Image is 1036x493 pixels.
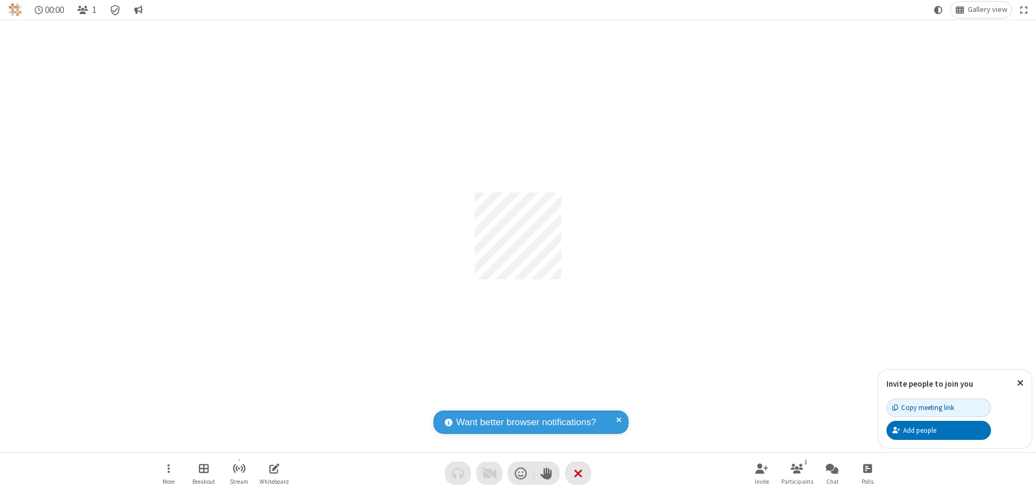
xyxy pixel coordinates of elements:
[30,2,69,18] div: Timer
[951,2,1012,18] button: Change layout
[105,2,126,18] div: Meeting details Encryption enabled
[260,478,289,485] span: Whiteboard
[223,458,255,489] button: Start streaming
[886,421,991,439] button: Add people
[565,462,591,485] button: End or leave meeting
[781,478,813,485] span: Participants
[862,478,873,485] span: Polls
[534,462,560,485] button: Raise hand
[886,399,991,417] button: Copy meeting link
[755,478,769,485] span: Invite
[746,458,778,489] button: Invite participants (Alt+I)
[456,415,596,430] span: Want better browser notifications?
[163,478,174,485] span: More
[152,458,185,489] button: Open menu
[187,458,220,489] button: Manage Breakout Rooms
[129,2,147,18] button: Conversation
[886,379,973,389] label: Invite people to join you
[1009,370,1032,396] button: Close popover
[73,2,101,18] button: Open participant list
[45,5,64,15] span: 00:00
[968,5,1007,14] span: Gallery view
[508,462,534,485] button: Send a reaction
[92,5,96,15] span: 1
[930,2,947,18] button: Using system theme
[892,402,954,413] div: Copy meeting link
[9,3,22,16] img: QA Selenium DO NOT DELETE OR CHANGE
[258,458,290,489] button: Open shared whiteboard
[1016,2,1032,18] button: Fullscreen
[445,462,471,485] button: Audio problem - check your Internet connection or call by phone
[230,478,248,485] span: Stream
[826,478,839,485] span: Chat
[851,458,884,489] button: Open poll
[816,458,849,489] button: Open chat
[801,457,811,467] div: 1
[476,462,502,485] button: Video
[192,478,215,485] span: Breakout
[781,458,813,489] button: Open participant list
